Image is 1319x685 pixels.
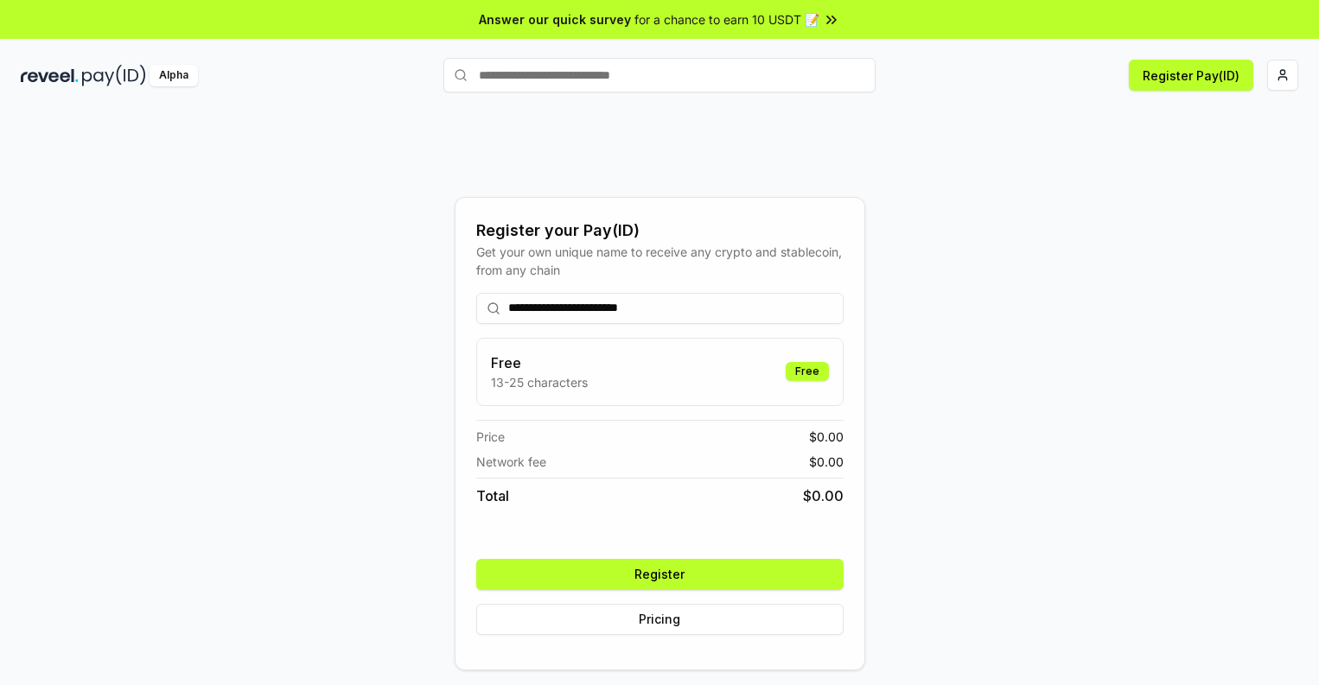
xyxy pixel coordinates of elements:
[476,559,844,590] button: Register
[803,485,844,506] span: $ 0.00
[21,65,79,86] img: reveel_dark
[476,243,844,279] div: Get your own unique name to receive any crypto and stablecoin, from any chain
[634,10,819,29] span: for a chance to earn 10 USDT 📝
[479,10,631,29] span: Answer our quick survey
[476,453,546,471] span: Network fee
[476,604,844,635] button: Pricing
[476,428,505,446] span: Price
[82,65,146,86] img: pay_id
[809,428,844,446] span: $ 0.00
[786,362,829,381] div: Free
[476,485,509,506] span: Total
[476,219,844,243] div: Register your Pay(ID)
[150,65,198,86] div: Alpha
[1129,60,1253,91] button: Register Pay(ID)
[491,373,588,391] p: 13-25 characters
[491,352,588,373] h3: Free
[809,453,844,471] span: $ 0.00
